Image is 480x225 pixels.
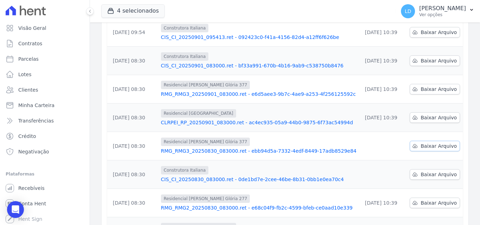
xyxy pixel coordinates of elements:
[161,62,357,69] a: CIS_CI_20250901_083000.ret - bf33a991-670b-4b16-9ab9-c538750b8476
[18,148,49,155] span: Negativação
[101,4,165,18] button: 4 selecionados
[421,114,457,121] span: Baixar Arquivo
[359,47,407,75] td: [DATE] 10:39
[3,67,87,81] a: Lotes
[359,18,407,47] td: [DATE] 10:39
[161,166,209,174] span: Construtora Italiana
[18,71,32,78] span: Lotes
[6,170,84,178] div: Plataformas
[421,171,457,178] span: Baixar Arquivo
[18,102,54,109] span: Minha Carteira
[107,47,158,75] td: [DATE] 08:30
[421,86,457,93] span: Baixar Arquivo
[161,147,357,154] a: RMG_RMG3_20250830_083000.ret - ebb94d5a-7332-4edf-8449-17adb8529e84
[359,75,407,104] td: [DATE] 10:39
[18,133,36,140] span: Crédito
[107,132,158,160] td: [DATE] 08:30
[410,169,460,180] a: Baixar Arquivo
[161,194,250,203] span: Residencial [PERSON_NAME] Glória 277
[18,40,42,47] span: Contratos
[107,189,158,217] td: [DATE] 08:30
[161,24,209,32] span: Construtora Italiana
[161,138,250,146] span: Residencial [PERSON_NAME] Glória 377
[18,55,39,62] span: Parcelas
[107,18,158,47] td: [DATE] 09:54
[18,86,38,93] span: Clientes
[421,199,457,206] span: Baixar Arquivo
[3,83,87,97] a: Clientes
[410,141,460,151] a: Baixar Arquivo
[3,197,87,211] a: Conta Hent
[3,129,87,143] a: Crédito
[3,37,87,51] a: Contratos
[18,117,54,124] span: Transferências
[3,181,87,195] a: Recebíveis
[107,75,158,104] td: [DATE] 08:30
[7,201,24,218] div: Open Intercom Messenger
[3,21,87,35] a: Visão Geral
[18,185,45,192] span: Recebíveis
[107,160,158,189] td: [DATE] 08:30
[3,52,87,66] a: Parcelas
[419,12,466,18] p: Ver opções
[359,189,407,217] td: [DATE] 10:39
[410,198,460,208] a: Baixar Arquivo
[161,34,357,41] a: CIS_CI_20250901_095413.ret - 092423c0-f41a-4156-82d4-a12ff6f626be
[18,25,46,32] span: Visão Geral
[161,109,236,118] span: Residencial [GEOGRAPHIC_DATA]
[421,57,457,64] span: Baixar Arquivo
[107,104,158,132] td: [DATE] 08:30
[410,27,460,38] a: Baixar Arquivo
[161,81,250,89] span: Residencial [PERSON_NAME] Glória 377
[3,145,87,159] a: Negativação
[161,91,357,98] a: RMG_RMG3_20250901_083000.ret - e6d5aee3-9b7c-4ae9-a253-4f256125592c
[161,52,209,61] span: Construtora Italiana
[359,104,407,132] td: [DATE] 10:39
[3,114,87,128] a: Transferências
[410,112,460,123] a: Baixar Arquivo
[405,9,411,14] span: LD
[161,176,357,183] a: CIS_CI_20250830_083000.ret - 0de1bd7e-2cee-46be-8b31-0bb1e0ea70c4
[421,29,457,36] span: Baixar Arquivo
[410,55,460,66] a: Baixar Arquivo
[395,1,480,21] button: LD [PERSON_NAME] Ver opções
[161,204,357,211] a: RMG_RMG2_20250830_083000.ret - e68c04f9-fb2c-4599-bfeb-ce0aad10e339
[419,5,466,12] p: [PERSON_NAME]
[421,143,457,150] span: Baixar Arquivo
[18,200,46,207] span: Conta Hent
[3,98,87,112] a: Minha Carteira
[161,119,357,126] a: CLRPEI_RP_20250901_083000.ret - ac4ec935-05a9-44b0-9875-6f73ac54994d
[410,84,460,94] a: Baixar Arquivo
